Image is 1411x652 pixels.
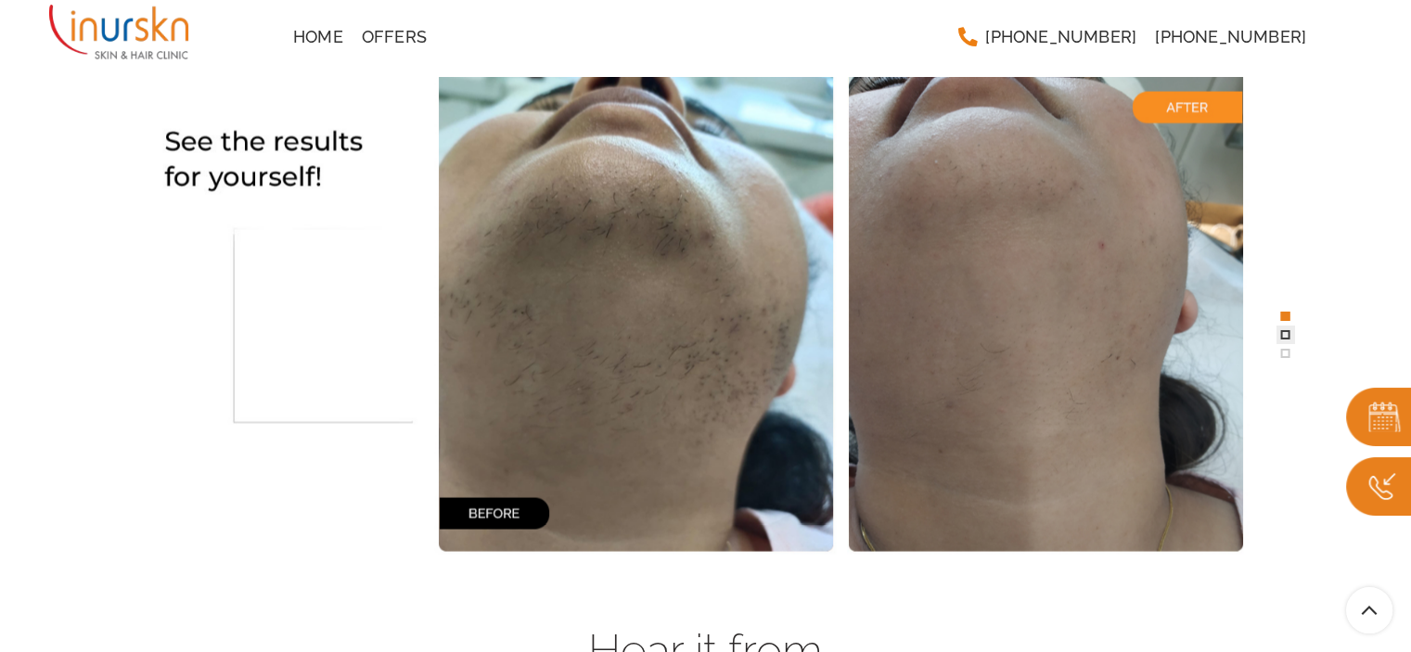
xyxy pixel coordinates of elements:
a: Offers [353,19,436,56]
span: Offers [362,29,427,45]
span: [PHONE_NUMBER] [985,29,1136,45]
a: [PHONE_NUMBER] [948,19,1146,56]
span: [PHONE_NUMBER] [1155,29,1306,45]
a: Scroll To Top [1346,587,1392,633]
a: Home [284,19,353,56]
span: Home [293,29,343,45]
a: [PHONE_NUMBER] [1146,19,1315,56]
